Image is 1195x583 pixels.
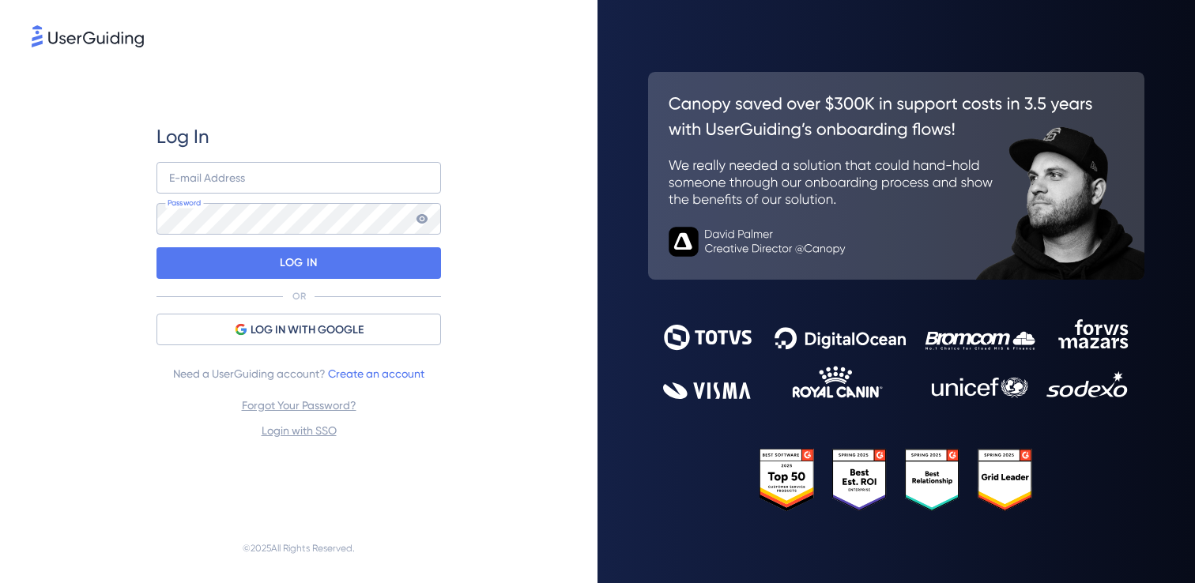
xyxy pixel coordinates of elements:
span: Need a UserGuiding account? [173,364,424,383]
img: 25303e33045975176eb484905ab012ff.svg [760,449,1032,511]
a: Login with SSO [262,424,337,437]
img: 26c0aa7c25a843aed4baddd2b5e0fa68.svg [648,72,1144,280]
a: Forgot Your Password? [242,399,356,412]
img: 9302ce2ac39453076f5bc0f2f2ca889b.svg [663,319,1129,399]
p: LOG IN [280,250,317,276]
span: LOG IN WITH GOOGLE [251,321,364,340]
p: OR [292,290,306,303]
a: Create an account [328,367,424,380]
span: © 2025 All Rights Reserved. [243,539,355,558]
span: Log In [156,124,209,149]
input: example@company.com [156,162,441,194]
img: 8faab4ba6bc7696a72372aa768b0286c.svg [32,25,144,47]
